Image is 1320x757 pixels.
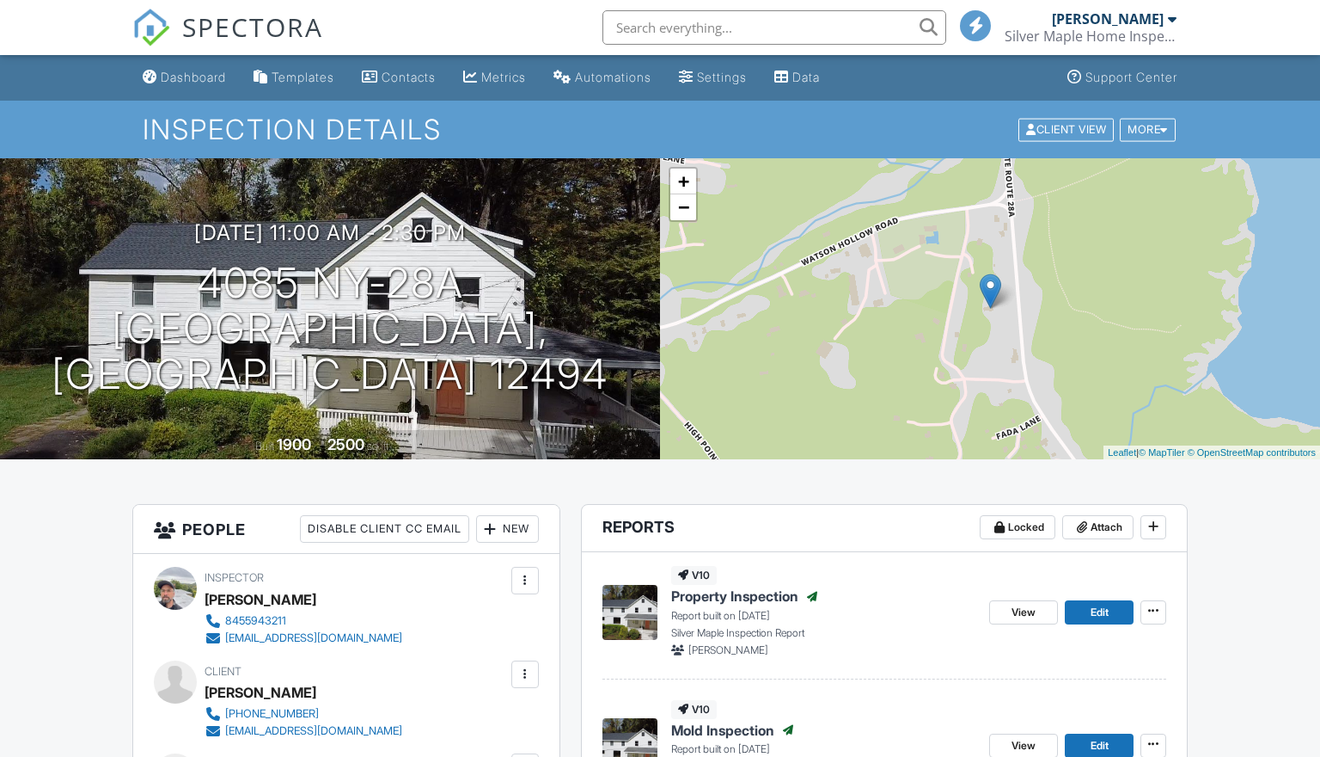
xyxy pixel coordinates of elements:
[225,614,286,628] div: 8455943211
[225,707,319,721] div: [PHONE_NUMBER]
[161,70,226,84] div: Dashboard
[575,70,651,84] div: Automations
[132,9,170,46] img: The Best Home Inspection Software - Spectora
[767,62,827,94] a: Data
[355,62,443,94] a: Contacts
[547,62,658,94] a: Automations (Basic)
[205,612,402,630] a: 8455943211
[367,440,391,452] span: sq. ft.
[476,515,539,543] div: New
[205,680,316,705] div: [PERSON_NAME]
[133,505,559,554] h3: People
[182,9,323,45] span: SPECTORA
[1188,447,1316,458] a: © OpenStreetMap contributors
[1017,122,1118,135] a: Client View
[1085,70,1177,84] div: Support Center
[205,630,402,647] a: [EMAIL_ADDRESS][DOMAIN_NAME]
[456,62,533,94] a: Metrics
[205,571,264,584] span: Inspector
[225,724,402,738] div: [EMAIL_ADDRESS][DOMAIN_NAME]
[272,70,334,84] div: Templates
[1103,446,1320,460] div: |
[672,62,754,94] a: Settings
[205,723,402,740] a: [EMAIL_ADDRESS][DOMAIN_NAME]
[143,114,1176,145] h1: Inspection Details
[205,705,402,723] a: [PHONE_NUMBER]
[205,665,241,678] span: Client
[1052,10,1164,28] div: [PERSON_NAME]
[670,194,696,220] a: Zoom out
[247,62,341,94] a: Templates
[481,70,526,84] div: Metrics
[1139,447,1185,458] a: © MapTiler
[1060,62,1184,94] a: Support Center
[1108,447,1136,458] a: Leaflet
[1018,118,1114,141] div: Client View
[697,70,747,84] div: Settings
[792,70,820,84] div: Data
[602,10,946,45] input: Search everything...
[255,440,274,452] span: Built
[277,435,311,453] div: 1900
[670,169,696,194] a: Zoom in
[27,261,632,397] h1: 4085 NY-28A [GEOGRAPHIC_DATA], [GEOGRAPHIC_DATA] 12494
[300,515,469,543] div: Disable Client CC Email
[136,62,233,94] a: Dashboard
[1005,28,1176,45] div: Silver Maple Home Inspections LLC
[205,587,316,612] div: [PERSON_NAME]
[382,70,436,84] div: Contacts
[225,631,402,645] div: [EMAIL_ADDRESS][DOMAIN_NAME]
[132,23,323,59] a: SPECTORA
[194,221,466,244] h3: [DATE] 11:00 am - 2:30 pm
[327,435,364,453] div: 2500
[1120,118,1176,141] div: More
